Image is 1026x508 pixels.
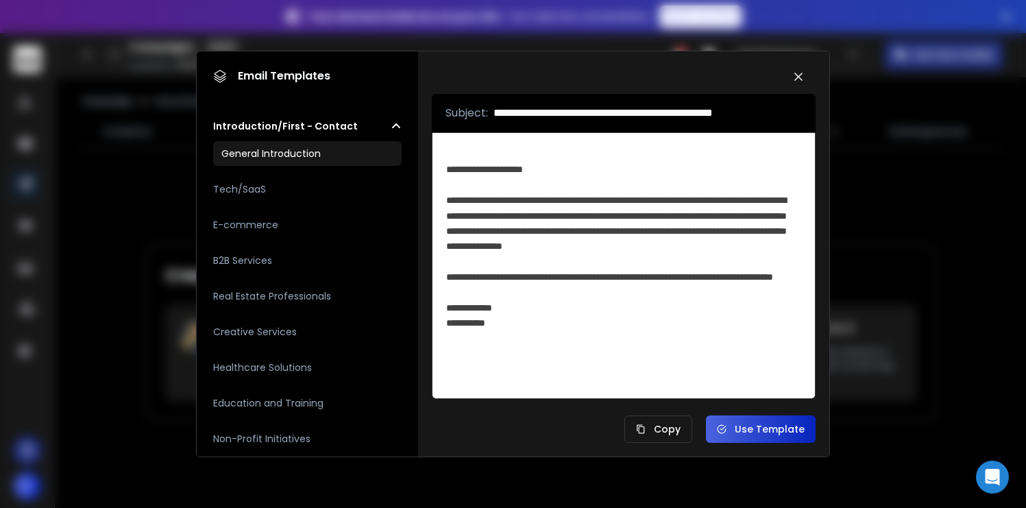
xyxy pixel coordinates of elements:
p: Subject: [445,105,488,121]
h1: Email Templates [213,68,330,84]
h3: Creative Services [213,325,297,339]
button: Copy [624,415,692,443]
div: Open Intercom Messenger [976,461,1009,494]
h3: Real Estate Professionals [213,289,331,303]
button: Use Template [706,415,816,443]
h3: General Introduction [221,147,321,160]
h3: Tech/SaaS [213,182,266,196]
h3: E-commerce [213,218,278,232]
h3: Education and Training [213,396,323,410]
h3: B2B Services [213,254,272,267]
h3: Non-Profit Initiatives [213,432,310,446]
button: Introduction/First - Contact [213,119,402,133]
h3: Healthcare Solutions [213,361,312,374]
